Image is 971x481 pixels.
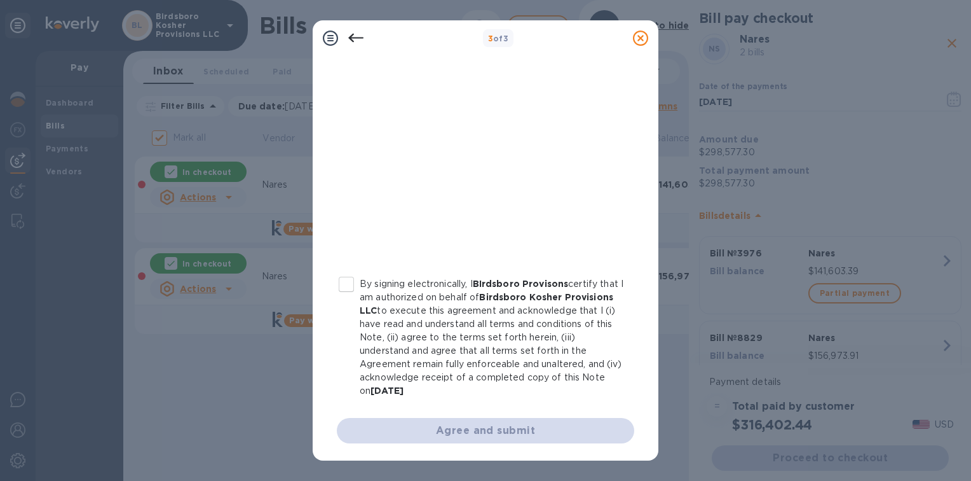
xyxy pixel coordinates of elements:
[360,277,624,398] p: By signing electronically, I certify that I am authorized on behalf of to execute this agreement ...
[488,34,493,43] span: 3
[488,34,509,43] b: of 3
[473,279,569,289] b: BIrdsboro Provisons
[370,386,404,396] b: [DATE]
[360,292,613,316] b: Birdsboro Kosher Provisions LLC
